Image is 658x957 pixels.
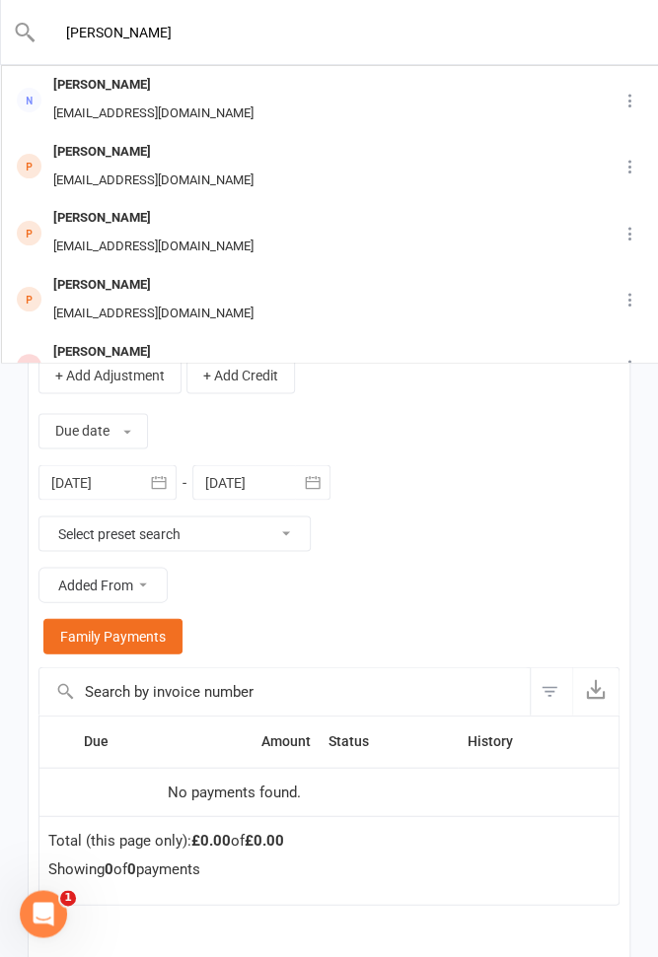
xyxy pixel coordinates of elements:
div: [PERSON_NAME] [47,271,259,300]
th: Due [75,716,159,766]
strong: £0.00 [245,831,284,849]
th: Status [319,716,458,766]
div: [EMAIL_ADDRESS][DOMAIN_NAME] [47,167,259,195]
button: + Add Adjustment [38,358,182,393]
button: Added From [38,567,168,602]
th: History [458,716,583,766]
span: 1 [60,890,76,906]
input: Search... [37,19,623,46]
div: [PERSON_NAME] [47,71,259,100]
div: Total (this page only): of [48,832,610,849]
th: Amount [159,716,319,766]
strong: £0.00 [191,831,231,849]
strong: 0 [127,859,136,877]
button: Due date [38,413,148,448]
td: No payments found. [159,767,458,816]
button: + Add Credit [186,358,295,393]
div: [PERSON_NAME] [47,338,259,367]
div: [EMAIL_ADDRESS][DOMAIN_NAME] [47,300,259,328]
div: [PERSON_NAME] [47,138,259,167]
a: Family Payments [43,618,183,653]
iframe: Intercom live chat [20,890,67,937]
div: Showing of payments [48,860,585,877]
strong: 0 [105,859,113,877]
div: [EMAIL_ADDRESS][DOMAIN_NAME] [47,100,259,128]
div: [PERSON_NAME] [47,204,259,233]
input: Search by invoice number [39,667,530,715]
div: [EMAIL_ADDRESS][DOMAIN_NAME] [47,233,259,261]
